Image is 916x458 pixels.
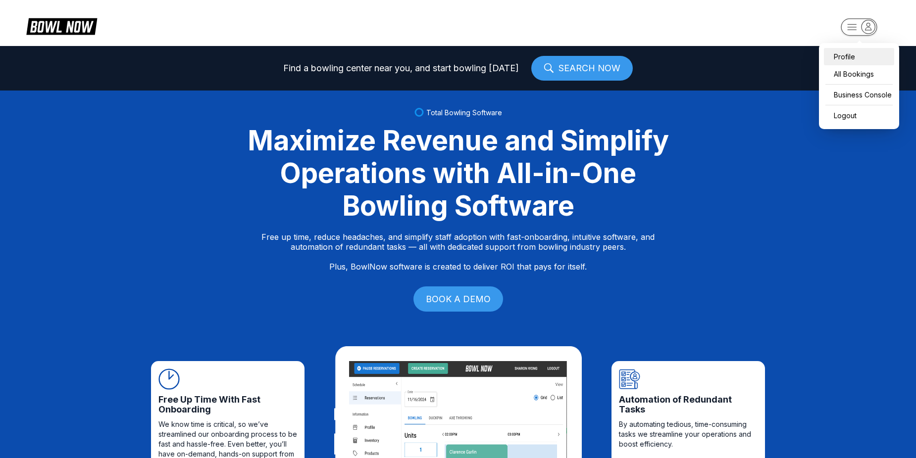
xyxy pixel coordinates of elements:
a: BOOK A DEMO [413,286,503,312]
span: Total Bowling Software [426,108,502,117]
div: Maximize Revenue and Simplify Operations with All-in-One Bowling Software [235,124,681,222]
a: Business Console [824,86,894,103]
span: Free Up Time With Fast Onboarding [158,395,297,414]
a: Profile [824,48,894,65]
a: All Bookings [824,65,894,83]
button: Logout [824,107,894,124]
p: Free up time, reduce headaches, and simplify staff adoption with fast-onboarding, intuitive softw... [261,232,655,272]
span: By automating tedious, time-consuming tasks we streamline your operations and boost efficiency. [619,419,758,449]
span: Find a bowling center near you, and start bowling [DATE] [283,63,519,73]
span: Automation of Redundant Tasks [619,395,758,414]
a: SEARCH NOW [531,56,633,81]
